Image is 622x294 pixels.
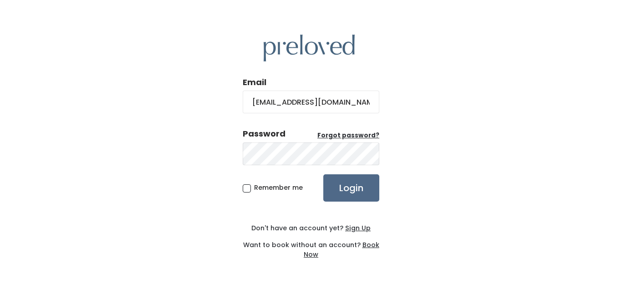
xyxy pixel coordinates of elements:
a: Sign Up [343,223,371,233]
input: Login [323,174,379,202]
a: Forgot password? [317,131,379,140]
span: Remember me [254,183,303,192]
label: Email [243,76,266,88]
u: Sign Up [345,223,371,233]
div: Don't have an account yet? [243,223,379,233]
a: Book Now [304,240,379,259]
img: preloved logo [264,35,355,61]
div: Want to book without an account? [243,233,379,259]
div: Password [243,128,286,140]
